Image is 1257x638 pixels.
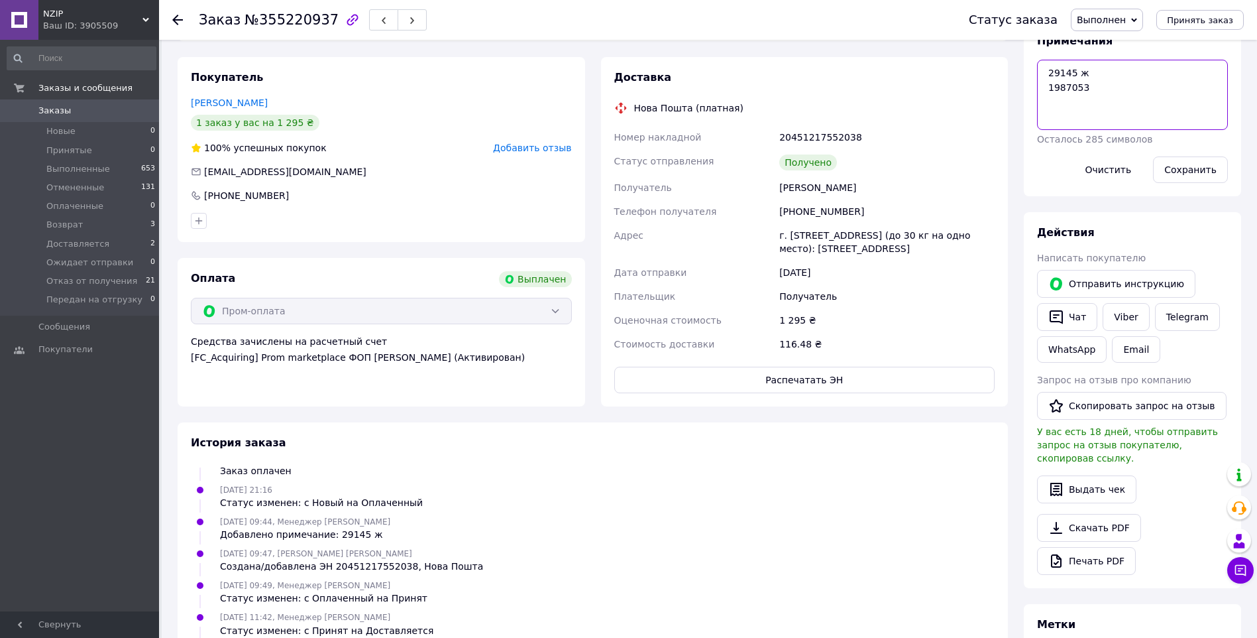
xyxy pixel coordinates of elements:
[46,275,137,287] span: Отказ от получения
[43,8,142,20] span: NZIP
[150,125,155,137] span: 0
[38,344,93,355] span: Покупатели
[777,308,997,332] div: 1 295 ₴
[220,549,412,558] span: [DATE] 09:47, [PERSON_NAME] [PERSON_NAME]
[779,155,837,170] div: Получено
[46,219,83,231] span: Возврат
[969,13,1058,27] div: Статус заказа
[1112,336,1160,363] button: Email
[220,517,390,527] span: [DATE] 09:44, Менеджер [PERSON_NAME]
[614,339,715,350] span: Стоимость доставки
[191,141,327,155] div: успешных покупок
[1037,226,1095,239] span: Действия
[150,200,155,212] span: 0
[1037,134,1152,145] span: Осталось 285 символов
[191,115,319,131] div: 1 заказ у вас на 1 295 ₴
[777,200,997,223] div: [PHONE_NUMBER]
[150,238,155,250] span: 2
[46,238,109,250] span: Доставляется
[1153,157,1228,183] button: Сохранить
[1155,303,1220,331] a: Telegram
[191,436,286,449] span: История заказа
[777,285,997,308] div: Получатель
[146,275,155,287] span: 21
[1037,336,1107,363] a: WhatsApp
[46,257,133,269] span: Ожидает отправки
[1037,60,1228,130] textarea: 29145 ж 1987053
[38,105,71,117] span: Заказы
[46,125,76,137] span: Новые
[1037,618,1075,631] span: Метки
[191,272,235,285] span: Оплата
[38,82,133,94] span: Заказы и сообщения
[150,257,155,269] span: 0
[777,261,997,285] div: [DATE]
[220,454,272,463] span: [DATE] 21:16
[1037,426,1218,464] span: У вас есть 18 дней, чтобы отправить запрос на отзыв покупателю, скопировав ссылку.
[141,163,155,175] span: 653
[777,223,997,261] div: г. [STREET_ADDRESS] (до 30 кг на одно место): [STREET_ADDRESS]
[199,12,241,28] span: Заказ
[1037,270,1195,298] button: Отправить инструкцию
[203,189,290,202] div: [PHONE_NUMBER]
[614,206,717,217] span: Телефон получателя
[7,46,156,70] input: Поиск
[1037,34,1113,47] span: Примечания
[245,12,339,28] span: №355220937
[614,182,672,193] span: Получатель
[1037,375,1191,385] span: Запрос на отзыв про компанию
[38,321,90,333] span: Сообщения
[220,624,433,637] div: Статус изменен: с Принят на Доставляется
[204,166,366,177] span: [EMAIL_ADDRESS][DOMAIN_NAME]
[1103,303,1149,331] a: Viber
[1037,253,1146,263] span: Написать покупателю
[191,351,572,364] div: [FC_Acquiring] Prom marketplace ФОП [PERSON_NAME] (Активирован)
[220,613,390,622] span: [DATE] 11:42, Менеджер [PERSON_NAME]
[150,219,155,231] span: 3
[614,267,687,278] span: Дата отправки
[1227,557,1254,584] button: Чат с покупателем
[191,97,268,108] a: [PERSON_NAME]
[1167,15,1233,25] span: Принять заказ
[150,145,155,157] span: 0
[46,294,142,306] span: Передан на отгрузку
[777,125,997,149] div: 20451217552038
[43,20,159,32] div: Ваш ID: 3905509
[1037,547,1136,575] a: Печать PDF
[1156,10,1244,30] button: Принять заказ
[614,156,714,166] span: Статус отправления
[46,145,92,157] span: Принятые
[614,132,702,143] span: Номер накладной
[614,315,722,326] span: Оценочная стоимость
[220,560,483,573] div: Создана/добавлена ЭН 20451217552038, Нова Пошта
[220,592,427,605] div: Статус изменен: с Оплаченный на Принят
[220,581,390,590] span: [DATE] 09:49, Менеджер [PERSON_NAME]
[1077,15,1126,25] span: Выполнен
[141,182,155,194] span: 131
[614,71,672,84] span: Доставка
[1037,476,1136,503] button: Выдать чек
[499,271,571,287] div: Выплачен
[220,528,390,541] div: Добавлено примечание: 29145 ж
[46,163,110,175] span: Выполненные
[1037,392,1227,420] button: Скопировать запрос на отзыв
[172,13,183,27] div: Вернуться назад
[220,496,423,509] div: Статус изменен: с Новый на Оплаченный
[150,294,155,306] span: 0
[614,367,995,393] button: Распечатать ЭН
[220,485,272,495] span: [DATE] 21:16
[204,143,231,153] span: 100%
[1037,303,1097,331] button: Чат
[191,335,572,364] div: Средства зачислены на расчетный счет
[1037,514,1141,542] a: Скачать PDF
[46,200,103,212] span: Оплаченные
[614,230,643,241] span: Адрес
[191,71,263,84] span: Покупатель
[777,332,997,356] div: 116.48 ₴
[777,176,997,200] div: [PERSON_NAME]
[46,182,104,194] span: Отмененные
[1074,157,1143,183] button: Очистить
[220,464,292,478] div: Заказ оплачен
[614,291,676,302] span: Плательщик
[493,143,571,153] span: Добавить отзыв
